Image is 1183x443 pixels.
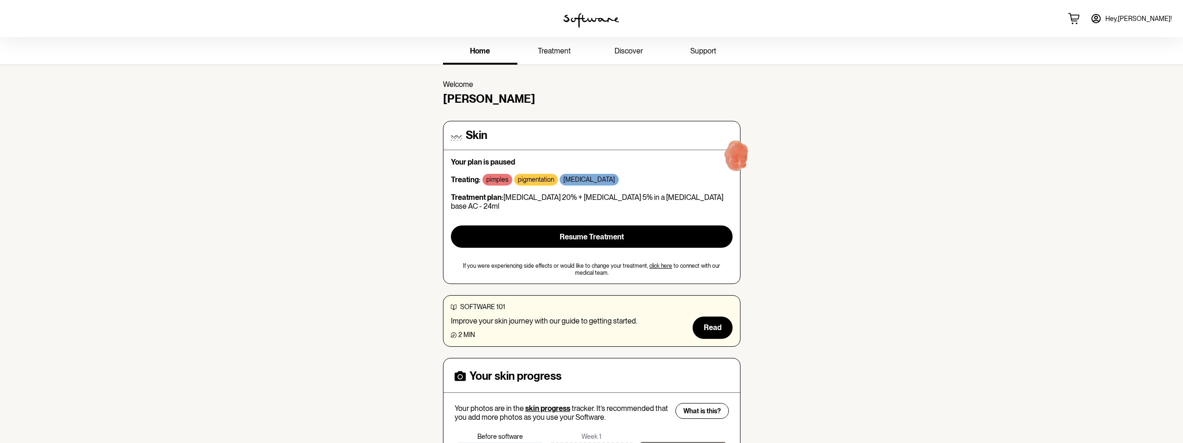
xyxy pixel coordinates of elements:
[560,232,624,241] span: Resume Treatment
[460,303,505,311] span: software 101
[518,176,554,184] p: pigmentation
[451,193,503,202] strong: Treatment plan:
[538,46,571,55] span: treatment
[563,176,615,184] p: [MEDICAL_DATA]
[693,317,733,339] button: Read
[451,158,733,166] p: Your plan is paused
[546,433,637,441] p: Week 1
[443,39,517,65] a: home
[486,176,509,184] p: pimples
[707,128,767,188] img: red-blob.ee797e6f29be6228169e.gif
[451,225,733,248] button: Resume Treatment
[683,407,721,415] span: What is this?
[443,93,740,106] h4: [PERSON_NAME]
[470,46,490,55] span: home
[443,80,740,89] p: Welcome
[458,331,475,338] span: 2 min
[690,46,716,55] span: support
[675,403,729,419] button: What is this?
[649,263,672,269] a: click here
[615,46,643,55] span: discover
[451,317,637,325] p: Improve your skin journey with our guide to getting started.
[455,433,546,441] p: Before software
[451,263,733,276] span: If you were experiencing side effects or would like to change your treatment, to connect with our...
[704,323,721,332] span: Read
[666,39,740,65] a: support
[469,370,562,383] h4: Your skin progress
[525,404,570,413] span: skin progress
[455,404,669,422] p: Your photos are in the tracker. It’s recommended that you add more photos as you use your Software.
[466,129,487,142] h4: Skin
[1085,7,1177,30] a: Hey,[PERSON_NAME]!
[563,13,619,28] img: software logo
[451,175,481,184] strong: Treating:
[451,193,733,211] p: [MEDICAL_DATA] 20% + [MEDICAL_DATA] 5% in a [MEDICAL_DATA] base AC - 24ml
[1105,15,1172,23] span: Hey, [PERSON_NAME] !
[517,39,592,65] a: treatment
[592,39,666,65] a: discover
